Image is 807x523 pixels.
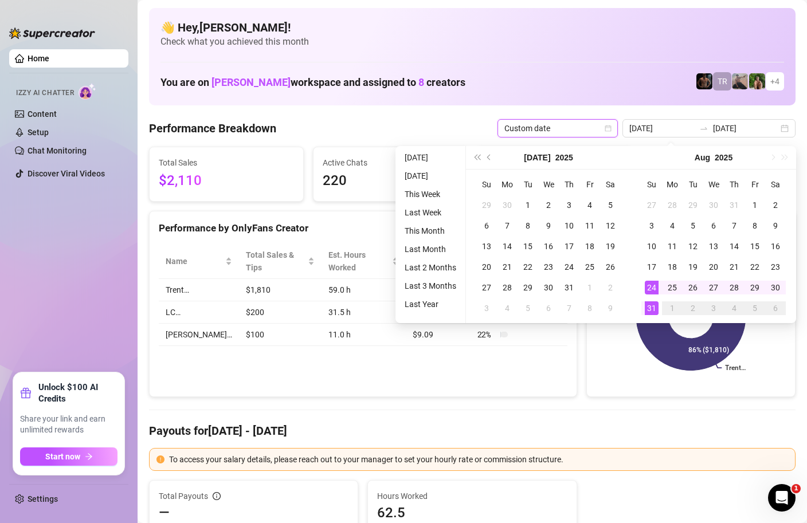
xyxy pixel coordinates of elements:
div: 1 [748,198,762,212]
td: [PERSON_NAME]… [159,324,239,346]
td: 2025-08-14 [724,236,745,257]
td: LC… [159,301,239,324]
td: 2025-07-12 [600,215,621,236]
div: 30 [707,198,720,212]
span: 62.5 [377,504,567,522]
div: 1 [583,281,597,294]
td: 2025-07-27 [476,277,497,298]
td: 2025-07-02 [538,195,559,215]
td: 59.0 h [322,279,406,301]
div: 12 [604,219,617,233]
div: 14 [500,239,514,253]
div: 29 [521,281,535,294]
span: Start now [45,452,80,461]
div: 8 [521,219,535,233]
div: 11 [583,219,597,233]
td: 2025-07-28 [662,195,683,215]
span: Check what you achieved this month [160,36,784,48]
td: 2025-07-28 [497,277,518,298]
td: 2025-07-31 [559,277,579,298]
td: 2025-08-30 [765,277,786,298]
td: 2025-07-26 [600,257,621,277]
button: Choose a year [715,146,732,169]
li: Last 3 Months [400,279,461,293]
div: 19 [686,260,700,274]
div: 9 [769,219,782,233]
td: 2025-08-10 [641,236,662,257]
li: Last Week [400,206,461,219]
div: 21 [727,260,741,274]
td: 2025-07-01 [518,195,538,215]
td: 2025-08-13 [703,236,724,257]
span: swap-right [699,124,708,133]
div: 21 [500,260,514,274]
button: Start nowarrow-right [20,447,117,466]
div: 30 [542,281,555,294]
div: 29 [480,198,493,212]
td: 2025-09-05 [745,298,765,318]
td: 2025-07-23 [538,257,559,277]
td: 2025-07-17 [559,236,579,257]
td: 2025-07-24 [559,257,579,277]
div: 16 [542,239,555,253]
td: 2025-08-03 [641,215,662,236]
span: exclamation-circle [156,455,164,463]
div: Est. Hours Worked [328,249,390,274]
th: Th [559,174,579,195]
span: arrow-right [85,453,93,461]
div: 6 [542,301,555,315]
td: 2025-08-11 [662,236,683,257]
td: $1,810 [239,279,322,301]
span: Name [166,255,223,268]
td: 2025-08-08 [579,298,600,318]
span: Hours Worked [377,490,567,502]
div: 10 [645,239,659,253]
td: 2025-07-08 [518,215,538,236]
td: 2025-07-13 [476,236,497,257]
button: Choose a month [524,146,550,169]
span: — [159,504,170,522]
td: 11.0 h [322,324,406,346]
button: Last year (Control + left) [471,146,483,169]
td: 2025-08-26 [683,277,703,298]
div: 7 [727,219,741,233]
div: 4 [727,301,741,315]
span: + 4 [770,75,779,88]
td: 2025-07-05 [600,195,621,215]
td: 2025-07-21 [497,257,518,277]
td: 2025-07-04 [579,195,600,215]
div: 17 [645,260,659,274]
div: To access your salary details, please reach out to your manager to set your hourly rate or commis... [169,453,788,466]
td: 2025-08-01 [745,195,765,215]
td: 2025-08-02 [600,277,621,298]
li: Last Month [400,242,461,256]
span: Izzy AI Chatter [16,88,74,99]
div: 4 [583,198,597,212]
div: 20 [480,260,493,274]
img: logo-BBDzfeDw.svg [9,27,95,39]
div: 14 [727,239,741,253]
td: 2025-07-18 [579,236,600,257]
li: Last Year [400,297,461,311]
div: 12 [686,239,700,253]
td: 2025-07-31 [724,195,745,215]
td: 2025-08-21 [724,257,745,277]
span: Share your link and earn unlimited rewards [20,414,117,436]
a: Content [28,109,57,119]
a: Home [28,54,49,63]
div: 26 [604,260,617,274]
div: 2 [686,301,700,315]
span: Total Payouts [159,490,208,502]
td: 2025-07-30 [538,277,559,298]
td: 2025-08-06 [703,215,724,236]
td: 2025-07-25 [579,257,600,277]
td: 2025-07-29 [683,195,703,215]
div: 5 [748,301,762,315]
td: 2025-08-04 [662,215,683,236]
div: 29 [748,281,762,294]
span: 220 [323,170,458,192]
span: gift [20,387,32,399]
div: 22 [748,260,762,274]
span: 8 [418,76,424,88]
td: 2025-08-20 [703,257,724,277]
